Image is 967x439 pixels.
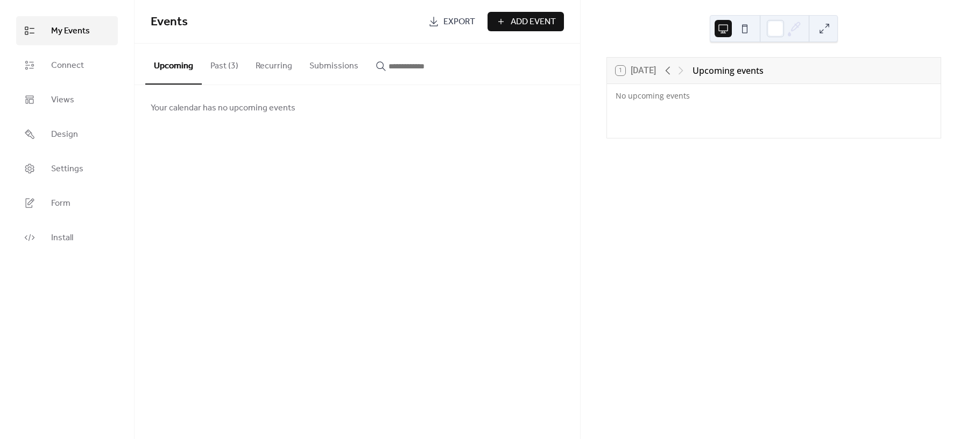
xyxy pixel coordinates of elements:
button: Add Event [488,12,564,31]
span: Your calendar has no upcoming events [151,102,295,115]
a: Design [16,120,118,149]
span: Views [51,94,74,107]
button: Upcoming [145,44,202,85]
span: Add Event [511,16,556,29]
span: Events [151,10,188,34]
div: No upcoming events [616,90,932,101]
span: Design [51,128,78,141]
button: Submissions [301,44,367,83]
a: My Events [16,16,118,45]
span: Export [443,16,475,29]
a: Form [16,189,118,218]
span: Form [51,197,70,210]
a: Views [16,85,118,114]
a: Export [420,12,483,31]
a: Settings [16,154,118,183]
div: Upcoming events [693,64,764,77]
span: Install [51,232,73,245]
span: My Events [51,25,90,38]
a: Install [16,223,118,252]
a: Connect [16,51,118,80]
span: Connect [51,59,84,72]
button: Past (3) [202,44,247,83]
span: Settings [51,163,83,176]
button: Recurring [247,44,301,83]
